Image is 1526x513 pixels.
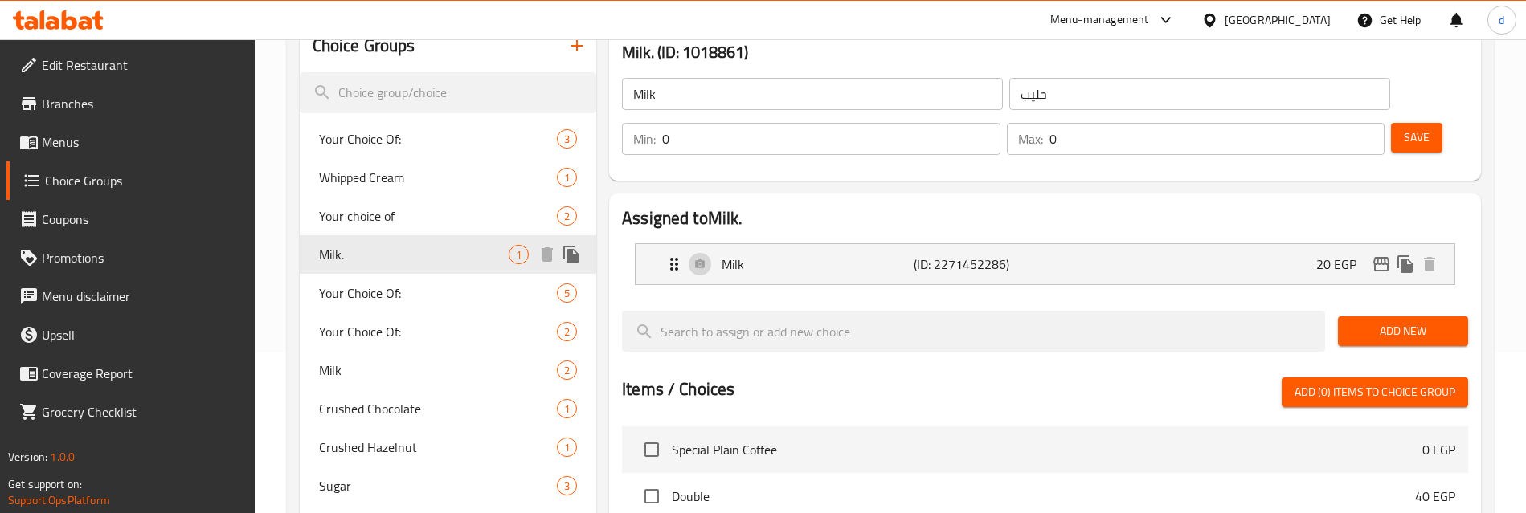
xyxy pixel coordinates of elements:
button: duplicate [559,242,583,267]
div: Sugar3 [300,466,597,505]
span: 3 [558,478,576,494]
input: search [622,311,1325,352]
div: Choices [557,283,577,303]
div: Your Choice Of:3 [300,120,597,158]
a: Edit Restaurant [6,46,255,84]
div: Choices [557,438,577,457]
div: Milk.1deleteduplicate [300,235,597,274]
span: Get support on: [8,474,82,495]
div: Choices [557,399,577,418]
li: Expand [622,237,1468,291]
span: Branches [42,94,242,113]
div: Menu-management [1050,10,1149,30]
a: Promotions [6,238,255,277]
span: Add New [1351,321,1455,341]
button: Add (0) items to choice group [1282,377,1468,407]
span: Whipped Cream [319,168,557,187]
input: search [300,72,597,113]
span: Select choice [635,479,669,513]
span: Double [672,487,1415,506]
div: Crushed Hazelnut1 [300,428,597,466]
span: d [1499,11,1504,29]
div: Choices [557,360,577,380]
span: Coupons [42,210,242,229]
span: Grocery Checklist [42,402,242,421]
span: Milk [319,360,557,380]
p: 20 EGP [1316,254,1369,274]
h3: Milk. (ID: 1018861) [622,39,1468,65]
span: Your Choice Of: [319,129,557,149]
a: Support.OpsPlatform [8,490,110,511]
button: Save [1391,123,1442,153]
button: delete [1418,252,1442,276]
span: Choice Groups [45,171,242,190]
button: duplicate [1393,252,1418,276]
div: Expand [636,244,1454,284]
button: delete [535,242,559,267]
a: Menu disclaimer [6,277,255,316]
div: Crushed Chocolate1 [300,389,597,428]
span: Save [1404,128,1430,148]
span: Add (0) items to choice group [1295,382,1455,402]
button: edit [1369,252,1393,276]
span: Your Choice Of: [319,283,557,303]
span: 1 [509,247,528,263]
span: Edit Restaurant [42,55,242,75]
a: Choice Groups [6,161,255,200]
h2: Assigned to Milk. [622,206,1468,230]
p: Max: [1018,129,1043,149]
a: Upsell [6,316,255,354]
div: Your Choice Of:2 [300,312,597,351]
h2: Items / Choices [622,377,734,401]
span: 1 [558,440,576,455]
span: Menu disclaimer [42,287,242,306]
span: Your Choice Of: [319,322,557,341]
div: [GEOGRAPHIC_DATA] [1225,11,1331,29]
span: Coverage Report [42,364,242,383]
div: Whipped Cream1 [300,158,597,197]
div: Your choice of2 [300,197,597,235]
p: Min: [633,129,656,149]
span: 1 [558,401,576,417]
a: Menus [6,123,255,161]
button: Add New [1338,316,1468,346]
div: Your Choice Of:5 [300,274,597,312]
span: 2 [558,209,576,224]
span: Version: [8,446,47,467]
span: Upsell [42,325,242,344]
span: 2 [558,363,576,378]
p: 0 EGP [1422,440,1455,459]
span: 5 [558,286,576,301]
div: Milk2 [300,351,597,389]
a: Coverage Report [6,354,255,393]
span: Milk. [319,245,509,264]
span: Your choice of [319,206,557,226]
p: 40 EGP [1415,487,1455,506]
span: Menus [42,132,242,152]
div: Choices [557,476,577,495]
span: Crushed Hazelnut [319,438,557,457]
span: Crushed Chocolate [319,399,557,418]
span: 1 [558,170,576,185]
div: Choices [557,322,577,341]
span: Special Plain Coffee [672,440,1422,459]
a: Grocery Checklist [6,393,255,431]
span: 3 [558,132,576,147]
a: Branches [6,84,255,123]
a: Coupons [6,200,255,238]
span: 1.0.0 [50,446,75,467]
div: Choices [557,206,577,226]
div: Choices [509,245,529,264]
span: 2 [558,324,576,340]
p: (ID: 2271452286) [914,254,1041,274]
span: Select choice [635,433,669,466]
p: Milk [722,254,913,274]
h2: Choice Groups [313,34,415,58]
span: Sugar [319,476,557,495]
span: Promotions [42,248,242,267]
div: Choices [557,168,577,187]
